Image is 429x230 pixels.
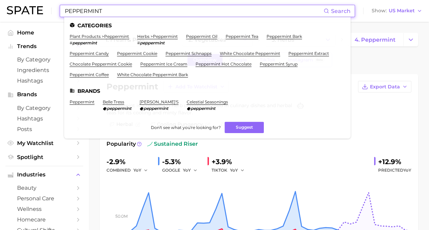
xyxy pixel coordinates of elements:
[5,103,83,113] a: by Category
[187,99,228,104] a: celestial seasonings
[378,156,411,167] div: +12.9%
[349,33,403,46] a: 4. peppermint
[403,168,411,173] span: YoY
[5,204,83,214] a: wellness
[5,41,83,52] button: Trends
[17,91,72,98] span: Brands
[147,140,198,148] span: sustained riser
[137,40,140,45] span: #
[220,51,280,56] a: white chocolate peppermint
[17,172,72,178] span: Industries
[186,34,217,39] a: peppermint oil
[260,61,298,67] a: peppermint syrup
[17,126,72,132] span: Posts
[70,40,72,45] span: #
[106,166,153,174] div: combined
[403,33,418,46] button: Change Category
[17,206,72,212] span: wellness
[17,216,72,223] span: homecare
[70,88,345,94] li: Brands
[5,214,83,225] a: homecare
[230,167,238,173] span: YoY
[106,140,136,148] span: Popularity
[72,40,97,45] em: peppermint
[183,166,198,174] button: YoY
[226,34,258,39] a: peppermint tea
[17,140,72,146] span: My Watchlist
[358,81,411,92] button: Export Data
[103,99,124,104] a: belle tress
[5,138,83,148] a: My Watchlist
[370,84,400,90] span: Export Data
[331,8,351,14] span: Search
[212,156,249,167] div: +3.9%
[133,167,141,173] span: YoY
[5,124,83,134] a: Posts
[17,29,72,36] span: Home
[151,125,220,130] span: Don't see what you're looking for?
[133,166,148,174] button: YoY
[17,77,72,84] span: Hashtags
[147,141,153,147] img: sustained riser
[5,89,83,100] button: Brands
[70,51,109,56] a: peppermint candy
[230,166,245,174] button: YoY
[5,65,83,75] a: Ingredients
[17,67,72,73] span: Ingredients
[196,61,252,67] a: peppermint hot chocolate
[17,154,72,160] span: Spotlight
[355,37,396,43] span: 4. peppermint
[140,40,165,45] em: peppermint
[106,156,153,167] div: -2.9%
[107,106,131,111] em: peppermint
[370,6,424,15] button: ShowUS Market
[70,34,129,39] a: plant products >peppermint
[389,9,415,13] span: US Market
[70,72,109,77] a: peppermint coffee
[70,23,345,28] li: Categories
[140,61,187,67] a: peppermint ice cream
[70,99,95,104] a: peppermint
[5,170,83,180] button: Industries
[17,195,72,202] span: personal care
[5,183,83,193] a: beauty
[191,106,215,111] em: peppermint
[137,34,178,39] a: herbs >peppermint
[5,75,83,86] a: Hashtags
[117,72,188,77] a: white chocolate peppermint bark
[5,27,83,38] a: Home
[17,105,72,111] span: by Category
[372,9,387,13] span: Show
[225,122,264,133] button: Suggest
[5,54,83,65] a: by Category
[183,167,191,173] span: YoY
[17,43,72,49] span: Trends
[5,113,83,124] a: Hashtags
[64,5,324,17] input: Search here for a brand, industry, or ingredient
[212,166,249,174] div: TIKTOK
[17,56,72,63] span: by Category
[144,106,168,111] em: peppermint
[5,193,83,204] a: personal care
[117,51,157,56] a: peppermint cookie
[288,51,329,56] a: peppermint extract
[267,34,302,39] a: peppermint bark
[7,6,43,14] img: SPATE
[166,51,212,56] a: peppermint schnapps
[17,185,72,191] span: beauty
[140,99,178,104] a: [PERSON_NAME]'s
[5,152,83,162] a: Spotlight
[162,156,202,167] div: -5.3%
[162,166,202,174] div: GOOGLE
[17,115,72,122] span: Hashtags
[378,166,411,174] span: Predicted
[70,61,132,67] a: chocolate peppermint cookie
